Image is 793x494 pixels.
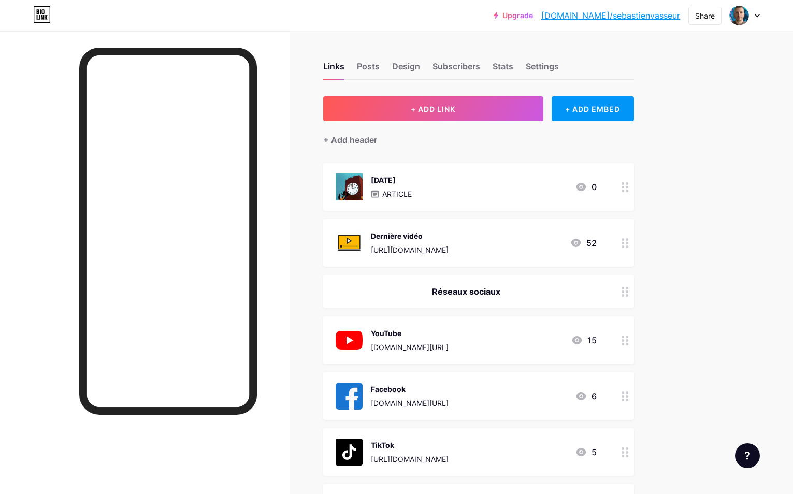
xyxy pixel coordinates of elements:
div: Settings [526,60,559,79]
div: Dernière vidéo [371,230,449,241]
span: + ADD LINK [411,105,455,113]
div: + Add header [323,134,377,146]
button: + ADD LINK [323,96,543,121]
img: 07/10/2025 [336,173,363,200]
div: Réseaux sociaux [336,285,597,298]
div: [URL][DOMAIN_NAME] [371,454,449,464]
div: Links [323,60,344,79]
div: Stats [493,60,513,79]
div: [DATE] [371,175,412,185]
p: ARTICLE [382,188,412,199]
img: TikTok [336,439,363,466]
div: 0 [575,181,597,193]
img: Dernière vidéo [336,229,363,256]
div: [DOMAIN_NAME][URL] [371,398,449,409]
img: YouTube [336,327,363,354]
div: 15 [571,334,597,346]
div: 5 [575,446,597,458]
div: + ADD EMBED [552,96,634,121]
a: [DOMAIN_NAME]/sebastienvasseur [541,9,680,22]
div: YouTube [371,328,449,339]
div: [URL][DOMAIN_NAME] [371,244,449,255]
img: Facebook [336,383,363,410]
div: Posts [357,60,380,79]
div: Design [392,60,420,79]
div: 6 [575,390,597,402]
div: Facebook [371,384,449,395]
div: 52 [570,237,597,249]
div: [DOMAIN_NAME][URL] [371,342,449,353]
div: TikTok [371,440,449,451]
div: Share [695,10,715,21]
div: Subscribers [432,60,480,79]
a: Upgrade [494,11,533,20]
img: sebastienvasseur [729,6,749,25]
